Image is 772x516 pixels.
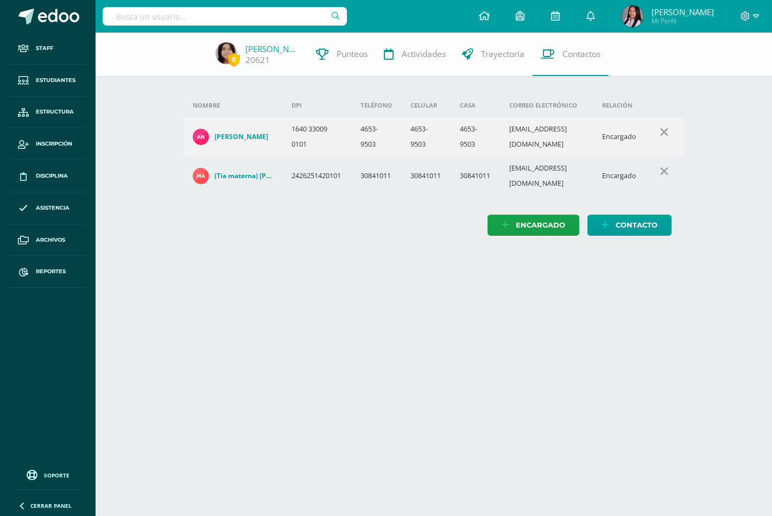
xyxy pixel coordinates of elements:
[593,156,645,196] td: Encargado
[451,93,501,117] th: Casa
[9,65,87,97] a: Estudiantes
[9,128,87,160] a: Inscripción
[593,93,645,117] th: Relación
[533,33,609,76] a: Contactos
[9,192,87,224] a: Asistencia
[214,133,268,141] h4: [PERSON_NAME]
[9,256,87,288] a: Reportes
[36,267,66,276] span: Reportes
[36,204,69,212] span: Asistencia
[245,43,300,54] a: [PERSON_NAME]
[228,53,240,66] span: 0
[488,215,579,236] a: Encargado
[283,156,352,196] td: 2426251420101
[451,156,501,196] td: 30841011
[36,108,74,116] span: Estructura
[193,168,274,184] a: (Tia materna) [PERSON_NAME]
[216,42,237,64] img: ae913efbf1454e2e2fe0fc6a8a590502.png
[36,172,68,180] span: Disciplina
[501,93,594,117] th: Correo electrónico
[402,117,451,156] td: 4653-9503
[352,156,402,196] td: 30841011
[30,502,72,509] span: Cerrar panel
[352,117,402,156] td: 4653-9503
[402,93,451,117] th: Celular
[402,48,446,60] span: Actividades
[501,117,594,156] td: [EMAIL_ADDRESS][DOMAIN_NAME]
[36,76,75,85] span: Estudiantes
[454,33,533,76] a: Trayectoria
[184,93,283,117] th: Nombre
[193,129,274,145] a: [PERSON_NAME]
[587,215,672,236] a: Contacto
[402,156,451,196] td: 30841011
[283,117,352,156] td: 1640 33009 0101
[337,48,368,60] span: Punteos
[9,33,87,65] a: Staff
[245,54,270,66] a: 20621
[352,93,402,117] th: Teléfono
[308,33,376,76] a: Punteos
[36,44,53,53] span: Staff
[451,117,501,156] td: 4653-9503
[283,93,352,117] th: DPI
[481,48,524,60] span: Trayectoria
[44,471,69,479] span: Soporte
[9,160,87,192] a: Disciplina
[593,117,645,156] td: Encargado
[501,156,594,196] td: [EMAIL_ADDRESS][DOMAIN_NAME]
[516,215,565,235] span: Encargado
[9,97,87,129] a: Estructura
[193,129,209,145] img: c26610ac4fbc96d1ffb195670cfa4eb4.png
[9,224,87,256] a: Archivos
[214,172,274,180] h4: (Tia materna) [PERSON_NAME]
[36,140,72,148] span: Inscripción
[651,16,714,26] span: Mi Perfil
[651,7,714,17] span: [PERSON_NAME]
[622,5,643,27] img: 1c4a8e29229ca7cba10d259c3507f649.png
[13,467,83,482] a: Soporte
[193,168,209,184] img: f87f3ba0670469f0eab6b154ba7a1f9c.png
[616,215,657,235] span: Contacto
[103,7,347,26] input: Busca un usuario...
[376,33,454,76] a: Actividades
[562,48,600,60] span: Contactos
[36,236,65,244] span: Archivos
